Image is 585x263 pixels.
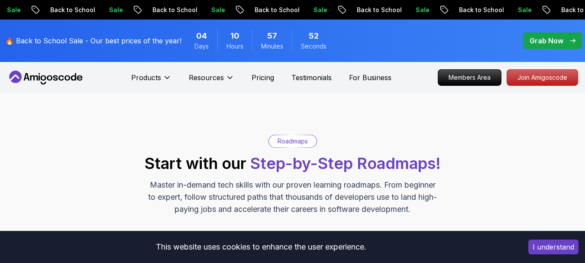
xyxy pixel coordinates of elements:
a: For Business [349,72,391,83]
span: Days [194,42,209,51]
p: Back to School [145,6,204,14]
span: 4 Days [196,30,207,42]
p: Sale [101,6,129,14]
span: 10 Hours [230,30,239,42]
span: Hours [226,42,243,51]
div: This website uses cookies to enhance the user experience. [6,237,515,257]
p: Back to School [42,6,101,14]
button: Products [131,72,171,90]
p: Back to School [247,6,306,14]
p: Sale [204,6,231,14]
p: Grab Now [530,36,563,46]
a: Pricing [252,72,274,83]
p: Products [131,72,161,83]
p: Sale [306,6,333,14]
button: Accept cookies [528,240,579,254]
span: Step-by-Step Roadmaps! [250,154,441,173]
h2: Start with our [145,155,441,172]
p: Members Area [438,70,501,85]
p: Join Amigoscode [507,70,578,85]
p: Back to School [349,6,408,14]
p: Sale [408,6,436,14]
a: Join Amigoscode [507,69,578,86]
p: Resources [189,72,224,83]
span: 57 Minutes [267,30,277,42]
a: Members Area [438,69,501,86]
p: Master in-demand tech skills with our proven learning roadmaps. From beginner to expert, follow s... [147,179,438,215]
p: Roadmaps [278,137,308,146]
p: Sale [510,6,538,14]
span: 52 Seconds [309,30,319,42]
button: Resources [189,72,234,90]
span: Minutes [261,42,283,51]
a: Testimonials [291,72,332,83]
p: Back to School [451,6,510,14]
p: 🔥 Back to School Sale - Our best prices of the year! [5,36,181,46]
span: Seconds [301,42,326,51]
